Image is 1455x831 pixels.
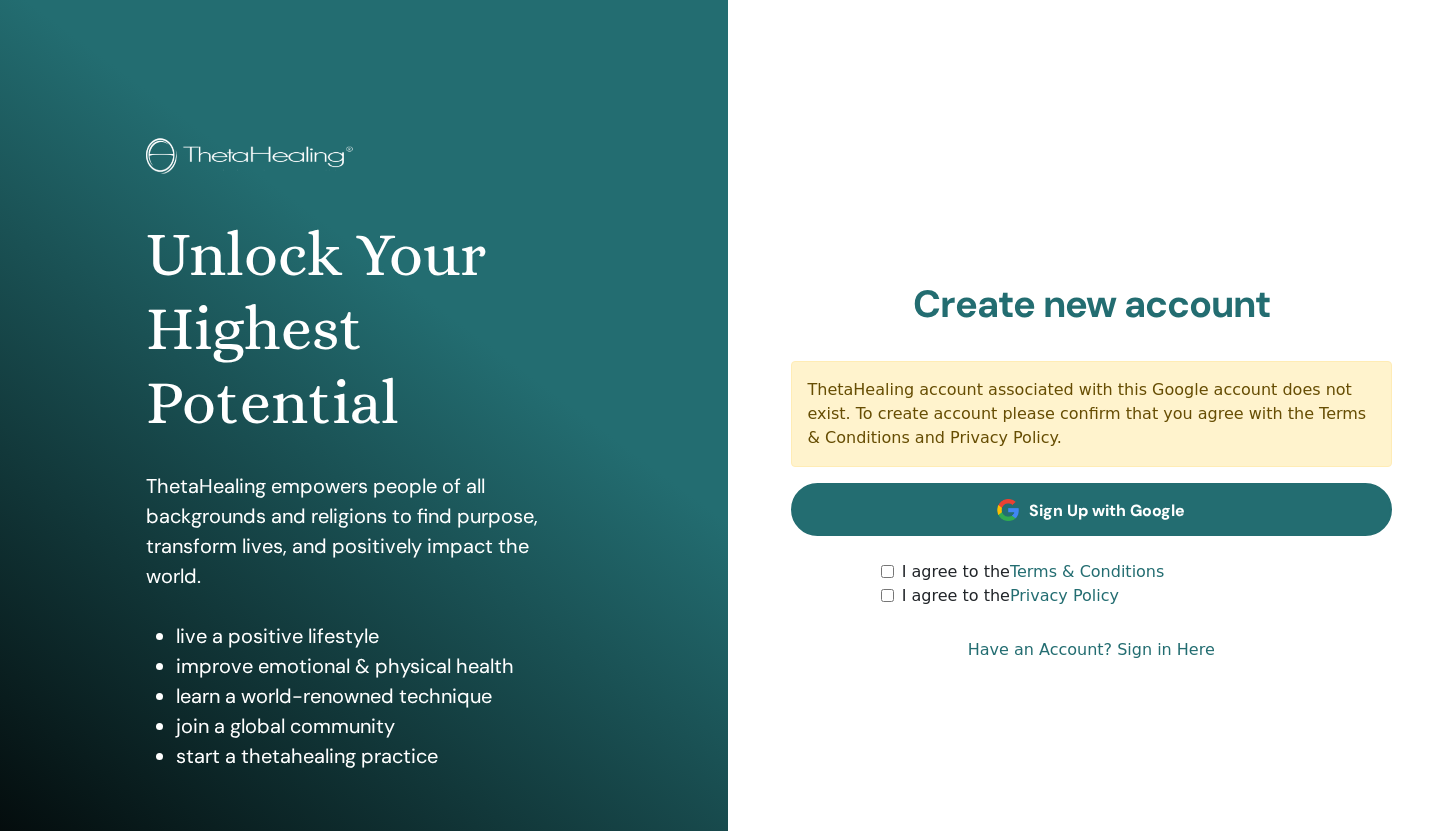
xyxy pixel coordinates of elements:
[1010,586,1119,605] a: Privacy Policy
[146,471,581,591] p: ThetaHealing empowers people of all backgrounds and religions to find purpose, transform lives, a...
[791,361,1393,467] div: ThetaHealing account associated with this Google account does not exist. To create account please...
[1010,562,1164,581] a: Terms & Conditions
[146,218,581,441] h1: Unlock Your Highest Potential
[902,584,1119,608] label: I agree to the
[176,621,581,651] li: live a positive lifestyle
[902,560,1165,584] label: I agree to the
[791,483,1393,536] a: Sign Up with Google
[176,741,581,771] li: start a thetahealing practice
[176,681,581,711] li: learn a world-renowned technique
[176,651,581,681] li: improve emotional & physical health
[1029,500,1185,521] span: Sign Up with Google
[176,711,581,741] li: join a global community
[968,638,1215,662] a: Have an Account? Sign in Here
[791,282,1393,328] h2: Create new account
